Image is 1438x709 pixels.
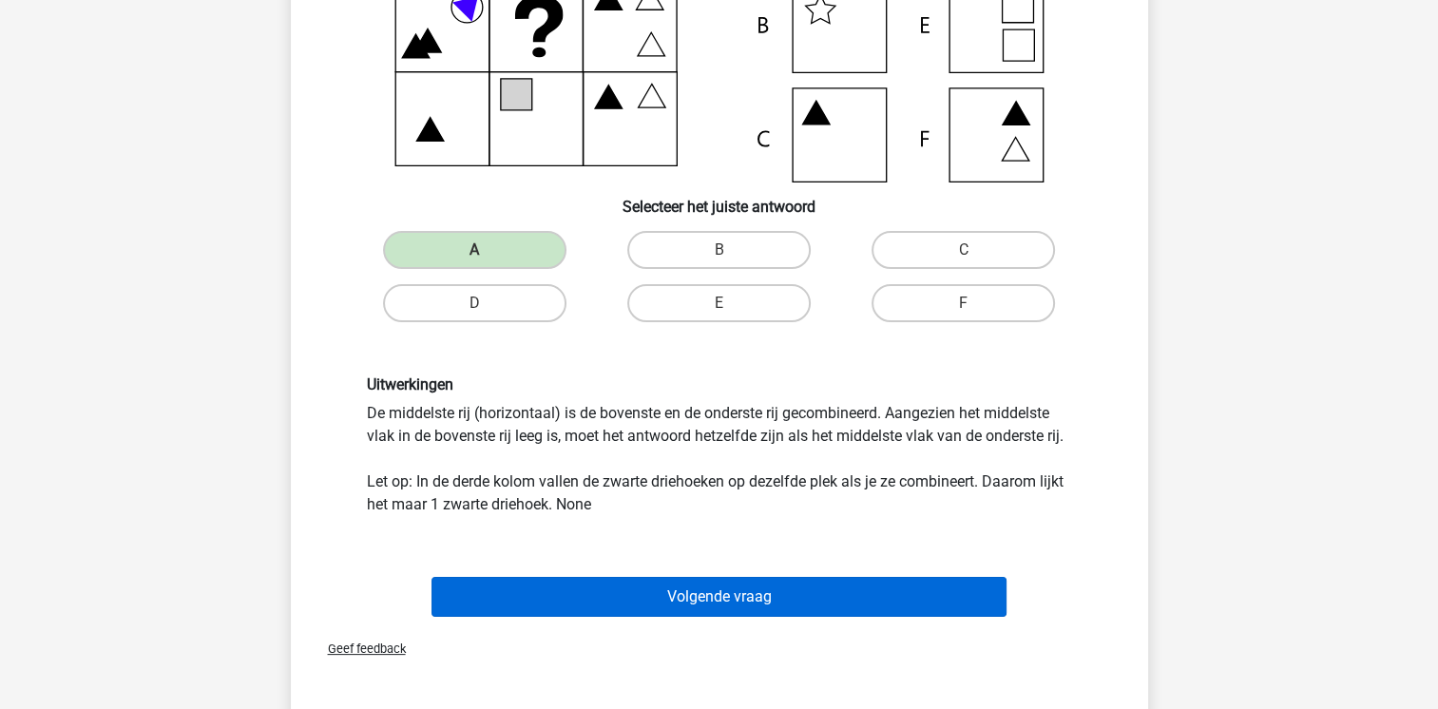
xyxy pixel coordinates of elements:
[321,182,1118,216] h6: Selecteer het juiste antwoord
[383,231,566,269] label: A
[353,375,1086,515] div: De middelste rij (horizontaal) is de bovenste en de onderste rij gecombineerd. Aangezien het midd...
[872,284,1055,322] label: F
[431,577,1007,617] button: Volgende vraag
[872,231,1055,269] label: C
[627,284,811,322] label: E
[367,375,1072,393] h6: Uitwerkingen
[313,642,406,656] span: Geef feedback
[627,231,811,269] label: B
[383,284,566,322] label: D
